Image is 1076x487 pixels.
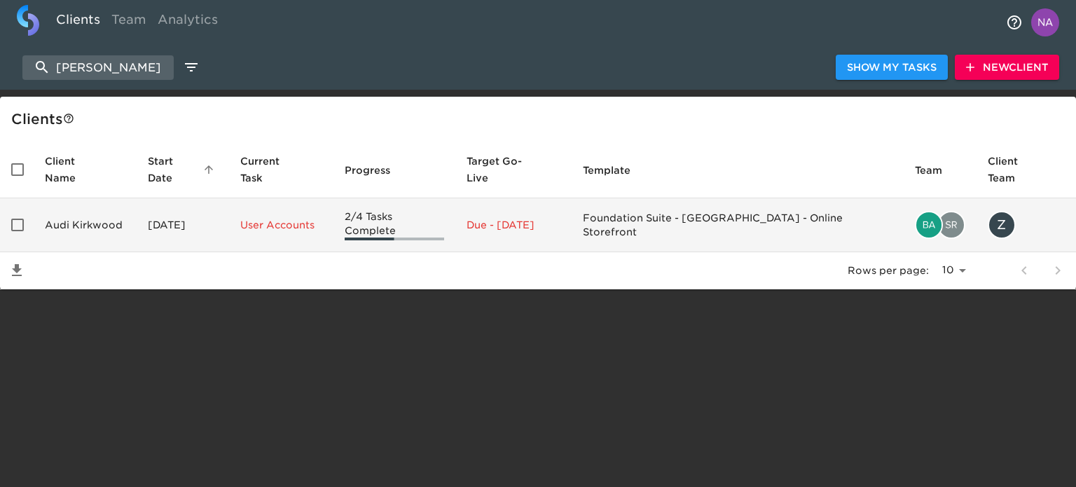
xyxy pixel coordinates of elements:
[955,55,1059,81] button: NewClient
[915,211,965,239] div: bailey.rubin@cdk.com, sreeramsarma.gvs@cdk.com
[915,162,960,179] span: Team
[240,153,322,186] span: Current Task
[11,108,1070,130] div: Client s
[467,153,560,186] span: Target Go-Live
[1031,8,1059,36] img: Profile
[345,162,408,179] span: Progress
[137,198,229,252] td: [DATE]
[467,153,542,186] span: Calculated based on the start date and the duration of all Tasks contained in this Hub.
[847,59,937,76] span: Show My Tasks
[988,211,1065,239] div: Zachary@audikirkwood.com
[939,212,964,238] img: sreeramsarma.gvs@cdk.com
[934,260,971,281] select: rows per page
[988,211,1016,239] div: Z
[106,5,152,39] a: Team
[836,55,948,81] button: Show My Tasks
[50,5,106,39] a: Clients
[63,113,74,124] svg: This is a list of all of your clients and clients shared with you
[988,153,1065,186] span: Client Team
[17,5,39,36] img: logo
[998,6,1031,39] button: notifications
[916,212,941,238] img: bailey.rubin@cdk.com
[45,153,125,186] span: Client Name
[333,198,456,252] td: 2/4 Tasks Complete
[583,162,649,179] span: Template
[966,59,1048,76] span: New Client
[848,263,929,277] p: Rows per page:
[34,198,137,252] td: Audi Kirkwood
[572,198,903,252] td: Foundation Suite - [GEOGRAPHIC_DATA] - Online Storefront
[152,5,223,39] a: Analytics
[240,218,322,232] p: User Accounts
[240,153,304,186] span: This is the next Task in this Hub that should be completed
[467,218,560,232] p: Due - [DATE]
[148,153,218,186] span: Start Date
[22,55,174,80] input: search
[179,55,203,79] button: edit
